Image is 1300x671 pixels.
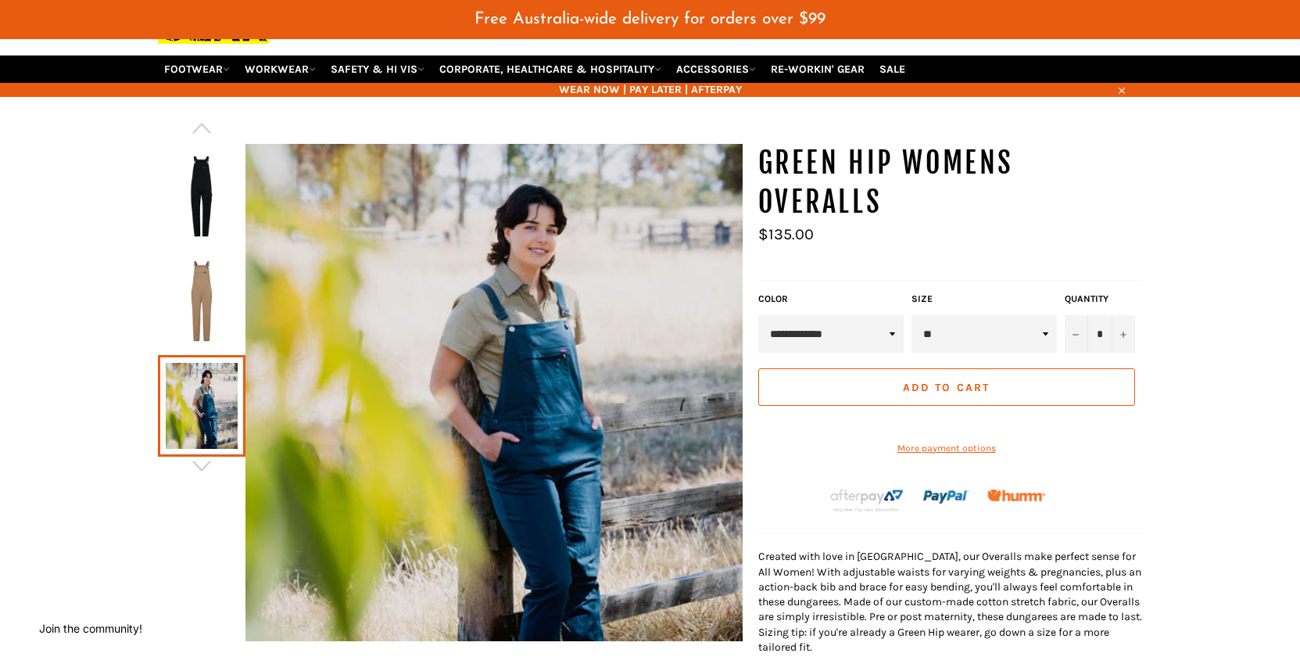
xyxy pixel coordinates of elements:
[1065,292,1135,306] label: Quantity
[158,56,236,83] a: FOOTWEAR
[758,225,814,243] span: $135.00
[987,490,1045,501] img: Humm_core_logo_RGB-01_300x60px_small_195d8312-4386-4de7-b182-0ef9b6303a37.png
[829,487,905,514] img: Afterpay-Logo-on-dark-bg_large.png
[324,56,431,83] a: SAFETY & HI VIS
[158,82,1143,97] span: WEAR NOW | PAY LATER | AFTERPAY
[475,11,825,27] span: Free Australia-wide delivery for orders over $99
[245,144,743,641] img: GREEN HIP Womens Overalls
[923,474,969,520] img: paypal.png
[166,153,238,239] img: GREEN HIP Womens Overalls
[758,442,1135,455] a: More payment options
[765,56,871,83] a: RE-WORKIN' GEAR
[39,622,142,635] button: Join the community!
[903,381,990,394] span: Add to Cart
[758,144,1143,221] h1: GREEN HIP Womens Overalls
[758,368,1135,406] button: Add to Cart
[758,550,1142,654] span: Created with love in [GEOGRAPHIC_DATA], our Overalls make perfect sense for All Women! With adjus...
[670,56,762,83] a: ACCESSORIES
[166,258,238,344] img: GREEN HIP Womens Overalls
[238,56,322,83] a: WORKWEAR
[1112,315,1135,353] button: Increase item quantity by one
[911,292,1057,306] label: Size
[1065,315,1088,353] button: Reduce item quantity by one
[873,56,911,83] a: SALE
[433,56,668,83] a: CORPORATE, HEALTHCARE & HOSPITALITY
[758,292,904,306] label: Color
